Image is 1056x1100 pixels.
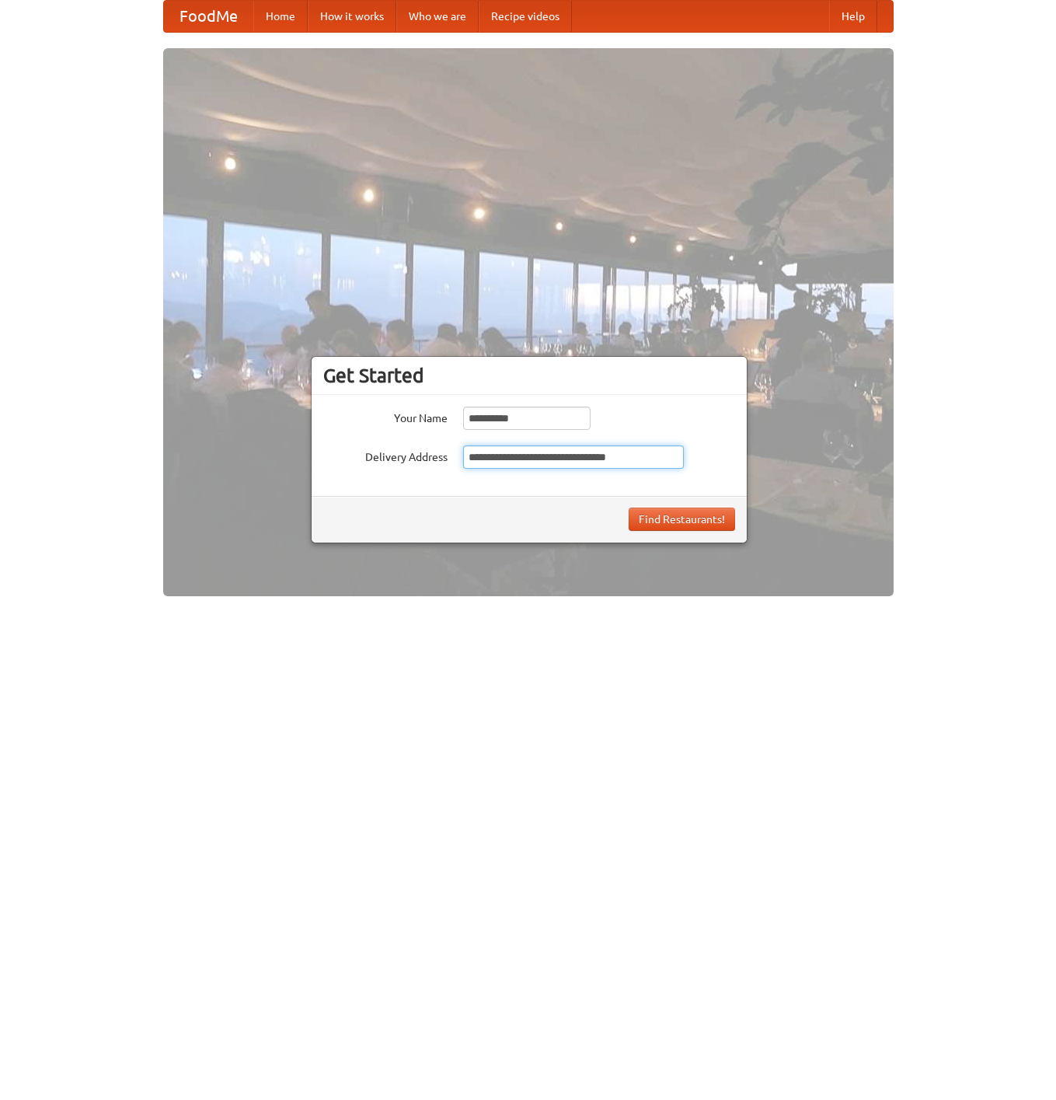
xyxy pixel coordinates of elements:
button: Find Restaurants! [629,508,735,531]
a: Help [829,1,877,32]
a: How it works [308,1,396,32]
a: Home [253,1,308,32]
h3: Get Started [323,364,735,387]
a: FoodMe [164,1,253,32]
label: Your Name [323,407,448,426]
a: Recipe videos [479,1,572,32]
label: Delivery Address [323,445,448,465]
a: Who we are [396,1,479,32]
